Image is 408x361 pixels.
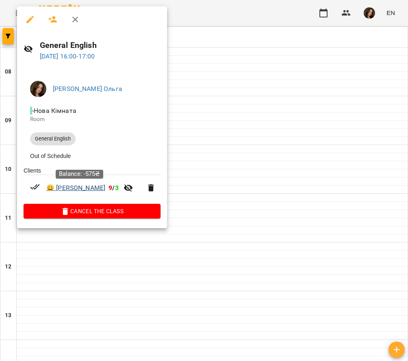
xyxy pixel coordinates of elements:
a: [PERSON_NAME] Ольга [53,85,122,93]
span: - Нова Кімната [30,107,78,115]
span: General English [30,135,76,143]
span: 9 [109,184,112,192]
p: Room [30,115,154,123]
img: b6281877efafd13bdde8d6f4427b241a.jpg [30,81,46,97]
a: 😀 [PERSON_NAME] [46,183,105,193]
span: Balance: -575₴ [59,170,100,177]
span: Cancel the class [30,206,154,216]
a: [DATE] 16:00-17:00 [40,52,95,60]
ul: Clients [24,166,161,204]
b: / [109,184,118,192]
span: 3 [115,184,119,192]
button: Cancel the class [24,204,161,218]
svg: Paid [30,182,40,192]
li: Out of Schedule [24,149,161,163]
h6: General English [40,39,161,52]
